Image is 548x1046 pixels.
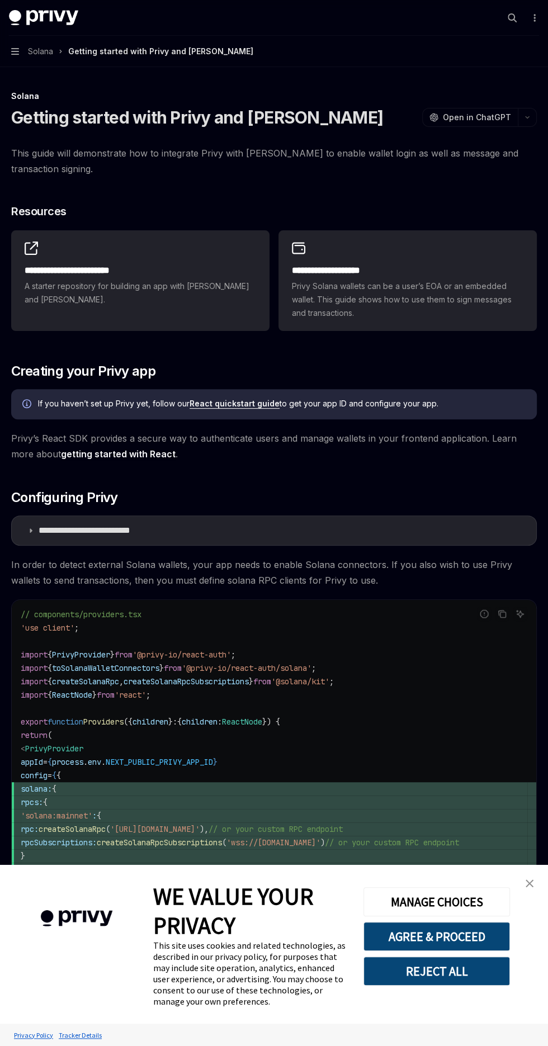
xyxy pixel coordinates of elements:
span: import [21,663,48,673]
span: = [43,757,48,767]
span: Open in ChatGPT [443,112,511,123]
span: appId [21,757,43,767]
span: }) { [262,717,280,727]
a: Tracker Details [56,1025,105,1045]
span: } [21,864,25,874]
span: import [21,690,48,700]
span: Configuring Privy [11,489,118,507]
span: : [92,811,97,821]
button: Report incorrect code [477,607,492,621]
button: More actions [528,10,539,26]
span: '@solana/kit' [271,676,329,687]
div: Solana [11,91,537,102]
img: company logo [17,894,136,943]
span: Resources [11,203,67,219]
span: ; [231,650,235,660]
button: MANAGE CHOICES [363,887,510,916]
button: Copy the contents from the code block [495,607,509,621]
span: ), [200,824,209,834]
span: return [21,730,48,740]
span: { [43,797,48,807]
span: rpcs: [21,797,43,807]
span: In order to detect external Solana wallets, your app needs to enable Solana connectors. If you al... [11,557,537,588]
span: solana: [21,784,52,794]
span: , [119,676,124,687]
span: from [253,676,271,687]
span: Privy Solana wallets can be a user’s EOA or an embedded wallet. This guide shows how to use them ... [292,280,523,320]
span: } [168,717,173,727]
span: Solana [28,45,53,58]
span: { [52,784,56,794]
span: '@privy-io/react-auth' [133,650,231,660]
div: Getting started with Privy and [PERSON_NAME] [68,45,253,58]
span: ) [320,837,325,848]
img: dark logo [9,10,78,26]
span: // components/providers.tsx [21,609,141,619]
a: Privacy Policy [11,1025,56,1045]
span: ; [311,663,316,673]
span: env [88,757,101,767]
button: AGREE & PROCEED [363,922,510,951]
span: } [110,650,115,660]
button: Open search [503,9,521,27]
span: } [159,663,164,673]
button: Ask AI [513,607,527,621]
span: import [21,676,48,687]
span: : [173,717,177,727]
span: PrivyProvider [52,650,110,660]
svg: Info [22,399,34,410]
span: process [52,757,83,767]
span: import [21,650,48,660]
h1: Getting started with Privy and [PERSON_NAME] [11,107,383,127]
span: { [48,676,52,687]
span: ({ [124,717,133,727]
span: '@privy-io/react-auth/solana' [182,663,311,673]
span: Privy’s React SDK provides a secure way to authenticate users and manage wallets in your frontend... [11,430,537,462]
span: toSolanaWalletConnectors [52,663,159,673]
span: ReactNode [222,717,262,727]
span: from [164,663,182,673]
button: REJECT ALL [363,957,510,986]
span: from [115,650,133,660]
span: { [48,663,52,673]
span: } [249,676,253,687]
a: getting started with React [61,448,176,460]
span: } [213,757,218,767]
span: function [48,717,83,727]
span: // or your custom RPC endpoint [325,837,459,848]
span: ReactNode [52,690,92,700]
span: 'solana:mainnet' [21,811,92,821]
span: { [52,770,56,780]
span: 'wss://[DOMAIN_NAME]' [226,837,320,848]
span: . [101,757,106,767]
span: If you haven’t set up Privy yet, follow our to get your app ID and configure your app. [38,398,526,409]
a: React quickstart guide [190,399,280,409]
span: '[URL][DOMAIN_NAME]' [110,824,200,834]
a: close banner [518,872,541,894]
span: config [21,770,48,780]
span: NEXT_PUBLIC_PRIVY_APP_ID [106,757,213,767]
span: children [133,717,168,727]
span: createSolanaRpc [39,824,106,834]
span: ; [329,676,334,687]
span: WE VALUE YOUR PRIVACY [153,882,313,940]
span: from [97,690,115,700]
span: rpcSubscriptions: [21,837,97,848]
span: createSolanaRpcSubscriptions [124,676,249,687]
span: ( [106,824,110,834]
span: A starter repository for building an app with [PERSON_NAME] and [PERSON_NAME]. [25,280,256,306]
span: Providers [83,717,124,727]
span: } [21,851,25,861]
span: ( [48,730,52,740]
button: Open in ChatGPT [422,108,518,127]
span: { [97,811,101,821]
span: { [177,717,182,727]
span: This guide will demonstrate how to integrate Privy with [PERSON_NAME] to enable wallet login as w... [11,145,537,177]
span: ; [146,690,150,700]
span: { [56,770,61,780]
span: createSolanaRpcSubscriptions [97,837,222,848]
span: rpc: [21,824,39,834]
div: This site uses cookies and related technologies, as described in our privacy policy, for purposes... [153,940,347,1007]
span: children [182,717,218,727]
img: close banner [526,879,533,887]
